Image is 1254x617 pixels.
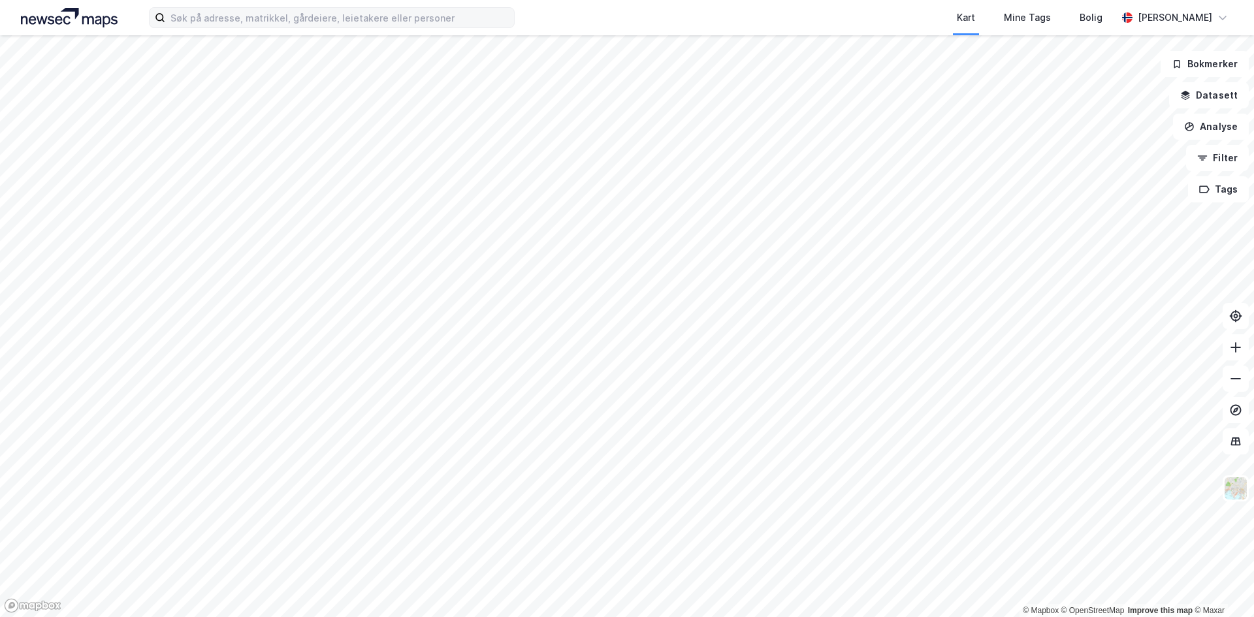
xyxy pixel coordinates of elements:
a: Mapbox [1023,606,1059,615]
div: [PERSON_NAME] [1138,10,1212,25]
div: Kontrollprogram for chat [1189,554,1254,617]
button: Bokmerker [1161,51,1249,77]
a: OpenStreetMap [1061,606,1125,615]
iframe: Chat Widget [1189,554,1254,617]
img: Z [1223,476,1248,501]
button: Tags [1188,176,1249,202]
a: Improve this map [1128,606,1193,615]
input: Søk på adresse, matrikkel, gårdeiere, leietakere eller personer [165,8,514,27]
button: Datasett [1169,82,1249,108]
div: Bolig [1080,10,1102,25]
button: Filter [1186,145,1249,171]
div: Mine Tags [1004,10,1051,25]
a: Mapbox homepage [4,598,61,613]
img: logo.a4113a55bc3d86da70a041830d287a7e.svg [21,8,118,27]
button: Analyse [1173,114,1249,140]
div: Kart [957,10,975,25]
